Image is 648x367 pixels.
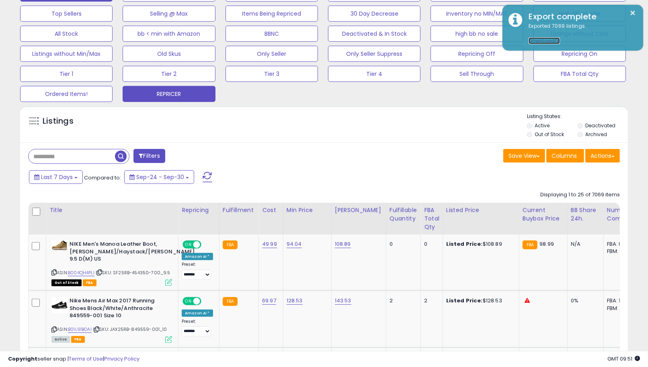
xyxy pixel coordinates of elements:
small: FBA [223,241,238,249]
button: Deactivated & In Stock [328,26,420,42]
button: Inventory no MIN/MAX [431,6,523,22]
span: Sep-24 - Sep-30 [136,173,184,181]
button: bb < min with Amazon [123,26,215,42]
div: 0 [424,241,437,248]
img: 41pRQZZ9lkL._SL40_.jpg [51,297,68,313]
button: Items Being Repriced [226,6,318,22]
button: Last 7 Days [29,170,83,184]
button: Selling @ Max [123,6,215,22]
label: Deactivated [585,122,615,129]
a: 69.97 [262,297,276,305]
div: FBA Total Qty [424,206,439,231]
strong: Copyright [8,355,37,363]
a: Download [529,37,560,44]
div: [PERSON_NAME] [335,206,383,214]
div: Repricing [182,206,216,214]
a: Privacy Policy [104,355,139,363]
a: 49.99 [262,240,277,248]
span: | SKU: JAX25RB-849559-001_10 [93,326,167,332]
span: | SKU: SF25RB-454350-700_9.5 [96,269,170,276]
div: Fulfillable Quantity [390,206,417,223]
small: FBA [523,241,537,249]
span: ON [183,241,193,248]
div: Preset: [182,262,213,280]
div: $128.53 [446,297,513,304]
a: 108.89 [335,240,351,248]
button: Actions [585,149,620,163]
button: Sell Through [431,66,523,82]
button: Repricing Off [431,46,523,62]
div: Fulfillment [223,206,255,214]
label: Out of Stock [535,131,564,138]
button: BBNC [226,26,318,42]
div: Displaying 1 to 25 of 7069 items [540,191,620,199]
span: FBA [83,279,96,286]
div: Export complete [523,11,637,22]
div: Exported 7069 listings. [523,22,637,45]
button: REPRICER [123,86,215,102]
button: Only Seller [226,46,318,62]
small: FBA [223,297,238,306]
span: FBA [71,336,85,343]
div: Min Price [287,206,328,214]
div: N/A [571,241,597,248]
div: Cost [262,206,280,214]
button: Sep-24 - Sep-30 [124,170,194,184]
button: Save View [503,149,545,163]
span: OFF [200,298,213,305]
button: 30 Day Decrease [328,6,420,22]
button: Tier 4 [328,66,420,82]
a: 143.53 [335,297,351,305]
button: Filters [133,149,165,163]
button: Old Skus [123,46,215,62]
button: high bb no sale [431,26,523,42]
div: FBA: 12 [607,297,634,304]
button: Columns [546,149,584,163]
div: Current Buybox Price [523,206,564,223]
a: Terms of Use [69,355,103,363]
div: 0 [390,241,414,248]
span: 2025-10-8 09:51 GMT [607,355,640,363]
span: Last 7 Days [41,173,73,181]
div: BB Share 24h. [571,206,600,223]
div: FBM: 4 [607,248,634,255]
span: OFF [200,241,213,248]
span: 98.99 [539,240,554,248]
span: Columns [552,152,577,160]
button: FBA Total Qty [533,66,626,82]
button: Tier 3 [226,66,318,82]
b: Listed Price: [446,297,483,304]
div: Preset: [182,319,213,337]
label: Active [535,122,550,129]
div: FBM: 7 [607,305,634,312]
div: Amazon AI * [182,310,213,317]
button: All Stock [20,26,113,42]
a: B01L91BOAI [68,326,92,333]
button: Repricing On [533,46,626,62]
b: NIKE Men's Manoa Leather Boot, [PERSON_NAME]/Haystack/[PERSON_NAME], 9.5 D(M) US [70,241,167,265]
div: Amazon AI * [182,253,213,260]
div: ASIN: [51,297,172,342]
button: Listings without Min/Max [20,46,113,62]
div: seller snap | | [8,355,139,363]
span: ON [183,298,193,305]
a: 128.53 [287,297,303,305]
label: Archived [585,131,607,138]
div: 0% [571,297,597,304]
div: 2 [390,297,414,304]
div: 2 [424,297,437,304]
h5: Listings [43,116,74,127]
div: Listed Price [446,206,516,214]
button: Ordered Items! [20,86,113,102]
b: Nike Mens Air Max 2017 Running Shoes Black/White/Anthracite 849559-001 Size 10 [70,297,167,322]
div: Title [49,206,175,214]
span: All listings that are currently out of stock and unavailable for purchase on Amazon [51,279,82,286]
span: All listings currently available for purchase on Amazon [51,336,70,343]
button: Top Sellers [20,6,113,22]
div: FBA: 8 [607,241,634,248]
a: 94.04 [287,240,302,248]
span: Compared to: [84,174,121,181]
div: ASIN: [51,241,172,285]
button: Only Seller Suppress [328,46,420,62]
button: Tier 1 [20,66,113,82]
